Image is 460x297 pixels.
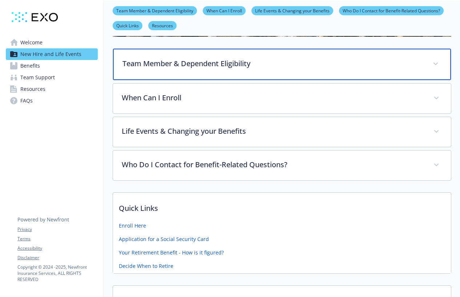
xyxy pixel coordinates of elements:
a: Decide When to Retire [119,262,173,270]
a: Quick Links [113,22,142,29]
a: Who Do I Contact for Benefit-Related Questions? [339,7,444,14]
span: Resources [20,83,45,95]
p: Quick Links [113,193,451,220]
p: Copyright © 2024 - 2025 , Newfront Insurance Services, ALL RIGHTS RESERVED [17,264,97,282]
p: Life Events & Changing your Benefits [122,126,425,137]
span: FAQs [20,95,33,107]
a: Application for a Social Security Card [119,235,209,243]
p: Team Member & Dependent Eligibility [122,58,424,69]
a: Your Retirement Benefit - How is it figured? [119,249,224,256]
span: Team Support [20,72,55,83]
div: Team Member & Dependent Eligibility [113,49,451,80]
a: Benefits [6,60,98,72]
p: When Can I Enroll [122,92,425,103]
a: Resources [148,22,177,29]
a: Resources [6,83,98,95]
a: When Can I Enroll [203,7,246,14]
a: Enroll Here [119,222,146,229]
a: Terms [17,236,97,242]
span: Benefits [20,60,40,72]
a: Team Support [6,72,98,83]
div: When Can I Enroll [113,84,451,113]
a: Welcome [6,37,98,48]
div: Who Do I Contact for Benefit-Related Questions? [113,150,451,180]
a: Life Events & Changing your Benefits [251,7,333,14]
a: Accessibility [17,245,97,252]
a: Privacy [17,226,97,233]
a: FAQs [6,95,98,107]
p: Who Do I Contact for Benefit-Related Questions? [122,159,425,170]
a: Disclaimer [17,254,97,261]
a: Team Member & Dependent Eligibility [113,7,197,14]
a: New Hire and Life Events [6,48,98,60]
span: New Hire and Life Events [20,48,81,60]
div: Life Events & Changing your Benefits [113,117,451,147]
span: Welcome [20,37,43,48]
